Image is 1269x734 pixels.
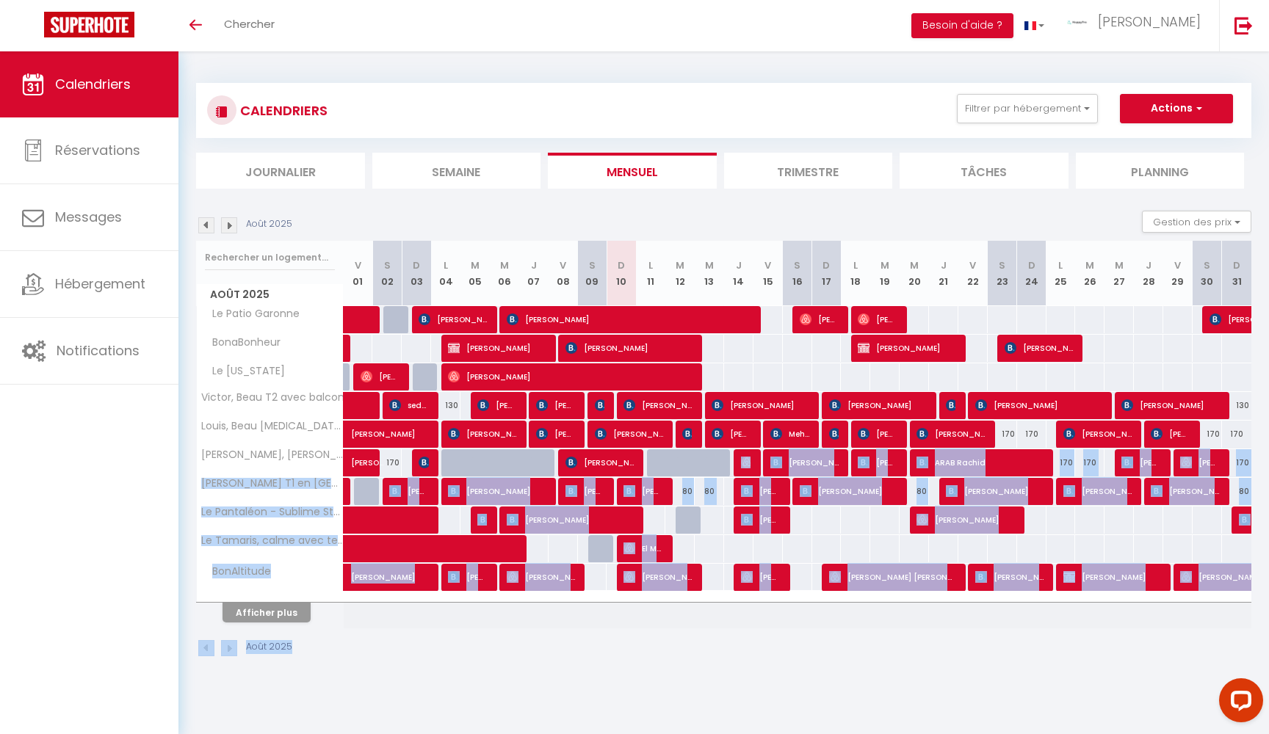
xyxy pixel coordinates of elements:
[946,391,955,419] span: [PERSON_NAME]
[988,421,1017,448] div: 170
[1063,563,1161,591] span: [PERSON_NAME]
[1222,392,1251,419] div: 130
[1076,153,1245,189] li: Planning
[783,241,812,306] th: 16
[916,448,1044,476] span: ARAB Rachid
[344,241,373,306] th: 01
[829,391,927,419] span: [PERSON_NAME]
[1163,241,1193,306] th: 29
[1063,420,1132,448] span: [PERSON_NAME]
[246,217,292,231] p: Août 2025
[1121,448,1160,476] span: [PERSON_NAME]
[1063,477,1132,505] span: [PERSON_NAME]
[946,477,1044,505] span: [PERSON_NAME]
[55,208,122,226] span: Messages
[1222,421,1251,448] div: 170
[507,305,751,333] span: [PERSON_NAME]
[1233,258,1240,272] abbr: D
[372,153,541,189] li: Semaine
[205,244,335,271] input: Rechercher un logement...
[870,241,900,306] th: 19
[623,477,662,505] span: [PERSON_NAME]
[665,241,695,306] th: 12
[1104,241,1134,306] th: 27
[1193,421,1222,448] div: 170
[55,275,145,293] span: Hébergement
[1222,478,1251,505] div: 80
[1204,258,1210,272] abbr: S
[900,153,1069,189] li: Tâches
[507,563,575,591] span: [PERSON_NAME]
[1151,420,1190,448] span: [PERSON_NAME]
[1134,241,1163,306] th: 28
[57,341,140,360] span: Notifications
[829,563,956,591] span: [PERSON_NAME] [PERSON_NAME] [PERSON_NAME]
[389,477,428,505] span: [PERSON_NAME]
[881,258,889,272] abbr: M
[736,258,742,272] abbr: J
[941,258,947,272] abbr: J
[536,391,575,419] span: [PERSON_NAME]
[618,258,625,272] abbr: D
[770,448,839,476] span: [PERSON_NAME]
[682,420,692,448] span: [PERSON_NAME]
[351,441,385,469] span: [PERSON_NAME]
[460,241,490,306] th: 05
[916,420,985,448] span: [PERSON_NAME]
[448,563,487,591] span: [PERSON_NAME]
[1146,258,1151,272] abbr: J
[1180,448,1219,476] span: [PERSON_NAME]
[413,258,420,272] abbr: D
[1234,16,1253,34] img: logout
[958,241,988,306] th: 22
[1115,258,1124,272] abbr: M
[199,421,346,432] span: Louis, Beau [MEDICAL_DATA] en [GEOGRAPHIC_DATA]
[1120,94,1233,123] button: Actions
[1121,391,1219,419] span: [PERSON_NAME]
[549,241,578,306] th: 08
[1058,258,1063,272] abbr: L
[578,241,607,306] th: 09
[448,477,546,505] span: [PERSON_NAME]
[741,448,751,476] span: [PERSON_NAME]
[355,258,361,272] abbr: V
[1017,241,1046,306] th: 24
[519,241,549,306] th: 07
[858,305,897,333] span: [PERSON_NAME]
[1046,241,1076,306] th: 25
[969,258,976,272] abbr: V
[490,241,519,306] th: 06
[623,534,662,562] span: El Mehdi
[224,16,275,32] span: Chercher
[199,564,275,580] span: BonAltitude
[560,258,566,272] abbr: V
[444,258,448,272] abbr: L
[55,75,131,93] span: Calendriers
[419,305,487,333] span: [PERSON_NAME]
[477,506,487,534] span: [PERSON_NAME]
[361,363,399,390] span: [PERSON_NAME]
[794,258,800,272] abbr: S
[236,94,328,127] h3: CALENDRIERS
[55,141,140,159] span: Réservations
[565,334,693,362] span: [PERSON_NAME]
[665,478,695,505] div: 80
[199,506,346,517] span: Le Pantaléon - Sublime Studio Capitole
[1151,477,1219,505] span: [PERSON_NAME]
[402,241,431,306] th: 03
[916,506,1014,534] span: [PERSON_NAME]
[431,392,460,419] div: 130
[351,556,452,584] span: [PERSON_NAME]
[344,421,373,448] a: [PERSON_NAME]
[712,391,809,419] span: [PERSON_NAME]
[858,420,897,448] span: [PERSON_NAME] [PERSON_NAME]
[199,392,344,403] span: Victor, Beau T2 avec balcon
[344,449,373,477] a: [PERSON_NAME]
[705,258,714,272] abbr: M
[372,241,402,306] th: 02
[1075,241,1104,306] th: 26
[1017,421,1046,448] div: 170
[858,448,897,476] span: [PERSON_NAME]
[695,478,724,505] div: 80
